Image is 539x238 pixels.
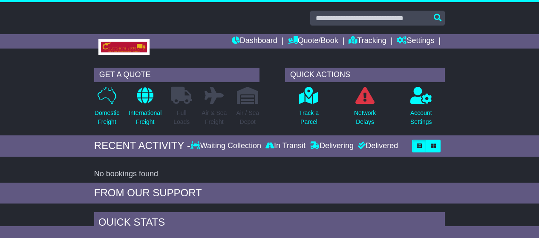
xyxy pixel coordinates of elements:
[263,141,308,151] div: In Transit
[299,86,319,131] a: Track aParcel
[128,86,162,131] a: InternationalFreight
[356,141,398,151] div: Delivered
[354,109,376,126] p: Network Delays
[94,212,445,235] div: Quick Stats
[232,34,277,49] a: Dashboard
[308,141,356,151] div: Delivering
[94,140,190,152] div: RECENT ACTIVITY -
[94,68,259,82] div: GET A QUOTE
[94,86,120,131] a: DomesticFreight
[410,109,432,126] p: Account Settings
[285,68,445,82] div: QUICK ACTIONS
[410,86,432,131] a: AccountSettings
[94,169,445,179] div: No bookings found
[171,109,192,126] p: Full Loads
[299,109,319,126] p: Track a Parcel
[95,109,119,126] p: Domestic Freight
[349,34,386,49] a: Tracking
[288,34,338,49] a: Quote/Book
[354,86,376,131] a: NetworkDelays
[129,109,161,126] p: International Freight
[190,141,263,151] div: Waiting Collection
[236,109,259,126] p: Air / Sea Depot
[94,187,445,199] div: FROM OUR SUPPORT
[397,34,434,49] a: Settings
[202,109,227,126] p: Air & Sea Freight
